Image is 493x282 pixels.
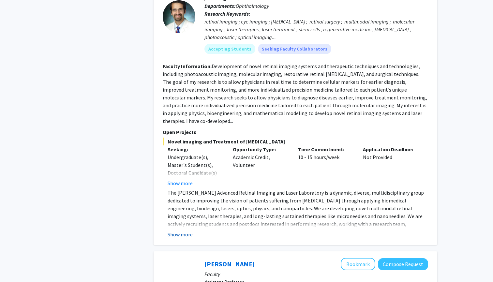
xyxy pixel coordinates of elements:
mat-chip: Seeking Faculty Collaborators [258,44,331,54]
p: Opportunity Type: [233,145,288,153]
iframe: Chat [5,253,28,277]
p: Open Projects [163,128,428,136]
a: [PERSON_NAME] [204,260,255,268]
b: Departments: [204,3,236,9]
div: Not Provided [358,145,423,187]
p: Time Commitment: [298,145,353,153]
button: Add Carlos Romo to Bookmarks [341,258,375,270]
div: retinal imaging ; eye imaging ; [MEDICAL_DATA] ; retinal surgery ; multimodal imaging ; molecular... [204,18,428,41]
b: Faculty Information: [163,63,212,69]
p: The [PERSON_NAME] Advanced Retinal Imaging and Laser Laboratory is a dynamic, diverse, multidisci... [168,189,428,251]
div: Academic Credit, Volunteer [228,145,293,187]
div: 10 - 15 hours/week [293,145,358,187]
div: Undergraduate(s), Master's Student(s), Doctoral Candidate(s) (PhD, MD, DMD, PharmD, etc.), Postdo... [168,153,223,231]
button: Show more [168,179,193,187]
p: Application Deadline: [363,145,418,153]
button: Show more [168,230,193,238]
mat-chip: Accepting Students [204,44,255,54]
span: Ophthalmology [236,3,269,9]
button: Compose Request to Carlos Romo [378,258,428,270]
span: Novel imaging and Treatment of [MEDICAL_DATA] [163,138,428,145]
p: Faculty [204,270,428,278]
p: Seeking: [168,145,223,153]
fg-read-more: Development of novel retinal imaging systems and therapeutic techniques and technologies, includi... [163,63,427,124]
b: Research Keywords: [204,10,250,17]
